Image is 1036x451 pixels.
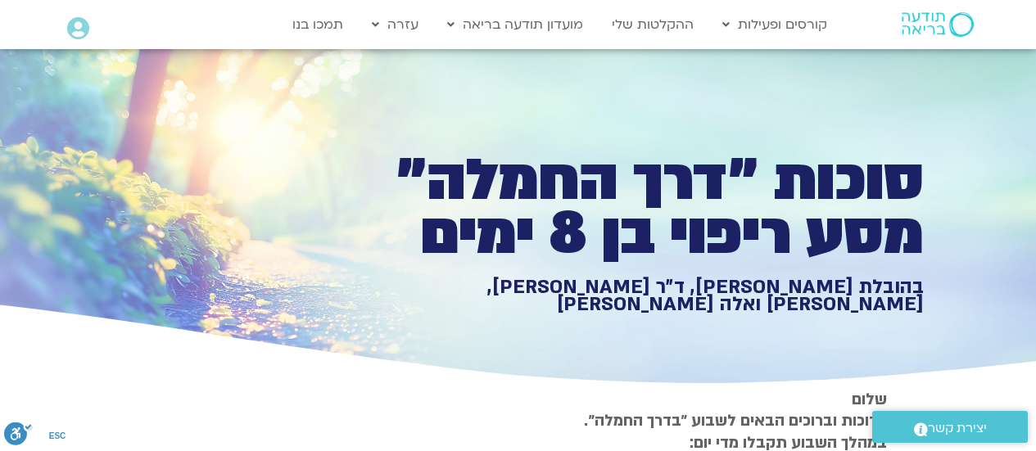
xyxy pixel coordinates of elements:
[852,389,887,410] strong: שלום
[439,9,591,40] a: מועדון תודעה בריאה
[872,411,1028,443] a: יצירת קשר
[284,9,351,40] a: תמכו בנו
[928,417,987,440] span: יצירת קשר
[604,9,702,40] a: ההקלטות שלי
[364,9,427,40] a: עזרה
[714,9,835,40] a: קורסים ופעילות
[902,12,974,37] img: תודעה בריאה
[356,278,924,313] h1: בהובלת [PERSON_NAME], ד״ר [PERSON_NAME], [PERSON_NAME] ואלה [PERSON_NAME]
[356,154,924,261] h1: סוכות ״דרך החמלה״ מסע ריפוי בן 8 ימים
